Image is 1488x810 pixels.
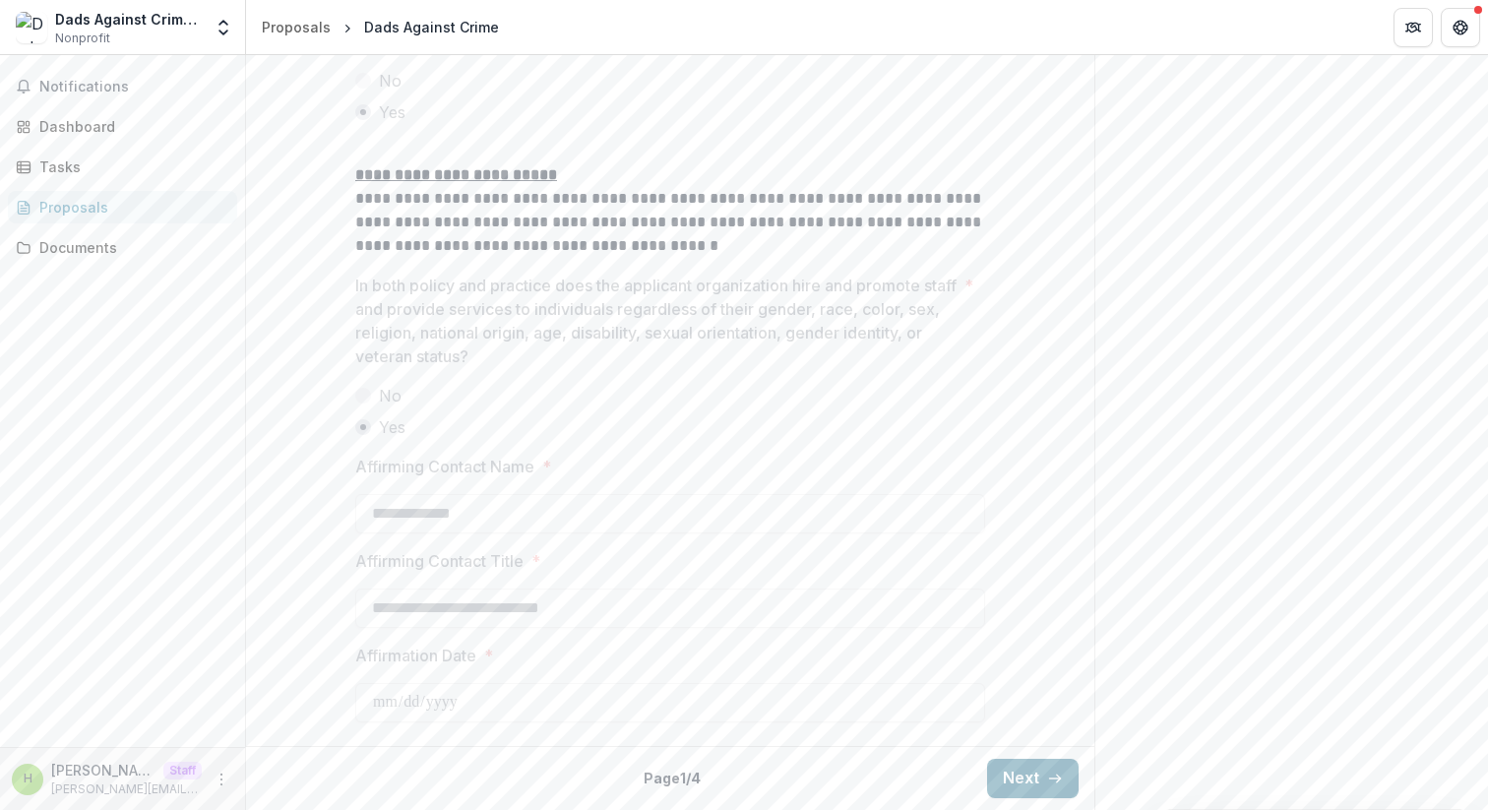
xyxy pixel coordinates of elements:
[1441,8,1480,47] button: Get Help
[8,110,237,143] a: Dashboard
[16,12,47,43] img: Dads Against Crime Inc
[355,549,524,573] p: Affirming Contact Title
[39,116,221,137] div: Dashboard
[254,13,507,41] nav: breadcrumb
[51,760,155,780] p: [PERSON_NAME]
[355,274,957,368] p: In both policy and practice does the applicant organization hire and promote staff and provide se...
[51,780,202,798] p: [PERSON_NAME][EMAIL_ADDRESS][DOMAIN_NAME]
[163,762,202,779] p: Staff
[39,79,229,95] span: Notifications
[379,384,402,407] span: No
[355,644,476,667] p: Affirmation Date
[39,156,221,177] div: Tasks
[24,773,32,785] div: Himanshu
[379,415,405,439] span: Yes
[379,100,405,124] span: Yes
[8,231,237,264] a: Documents
[8,151,237,183] a: Tasks
[262,17,331,37] div: Proposals
[355,455,534,478] p: Affirming Contact Name
[1394,8,1433,47] button: Partners
[39,237,221,258] div: Documents
[210,768,233,791] button: More
[379,69,402,93] span: No
[254,13,339,41] a: Proposals
[39,197,221,218] div: Proposals
[987,759,1079,798] button: Next
[210,8,237,47] button: Open entity switcher
[8,191,237,223] a: Proposals
[55,9,202,30] div: Dads Against Crime Inc
[8,71,237,102] button: Notifications
[364,17,499,37] div: Dads Against Crime
[644,768,701,788] p: Page 1 / 4
[55,30,110,47] span: Nonprofit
